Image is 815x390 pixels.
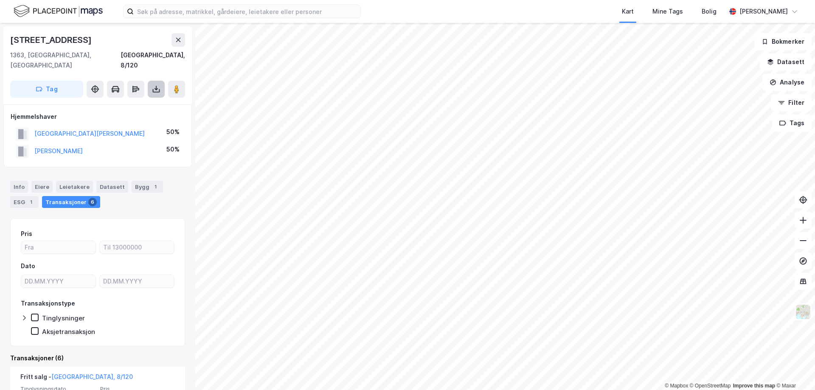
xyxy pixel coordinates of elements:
div: 6 [88,198,97,206]
a: [GEOGRAPHIC_DATA], 8/120 [51,373,133,380]
div: Datasett [96,181,128,193]
a: Mapbox [665,383,688,389]
button: Filter [771,94,812,111]
iframe: Chat Widget [773,349,815,390]
a: Improve this map [733,383,775,389]
div: 50% [166,127,180,137]
button: Tag [10,81,83,98]
div: Leietakere [56,181,93,193]
div: 1 [27,198,35,206]
div: Eiere [31,181,53,193]
div: 1 [151,182,160,191]
div: Kontrollprogram for chat [773,349,815,390]
div: [STREET_ADDRESS] [10,33,93,47]
div: Bygg [132,181,163,193]
div: Hjemmelshaver [11,112,185,122]
div: Aksjetransaksjon [42,328,95,336]
img: Z [795,304,811,320]
div: Mine Tags [652,6,683,17]
input: Søk på adresse, matrikkel, gårdeiere, leietakere eller personer [134,5,360,18]
a: OpenStreetMap [690,383,731,389]
input: Til 13000000 [100,241,174,254]
div: Info [10,181,28,193]
img: logo.f888ab2527a4732fd821a326f86c7f29.svg [14,4,103,19]
div: Tinglysninger [42,314,85,322]
input: DD.MM.YYYY [21,275,96,288]
button: Tags [772,115,812,132]
div: [PERSON_NAME] [739,6,788,17]
div: Transaksjoner (6) [10,353,185,363]
div: Pris [21,229,32,239]
div: 50% [166,144,180,154]
button: Datasett [760,53,812,70]
div: Bolig [702,6,717,17]
div: Fritt salg - [20,372,133,385]
div: Kart [622,6,634,17]
div: [GEOGRAPHIC_DATA], 8/120 [121,50,185,70]
input: DD.MM.YYYY [100,275,174,288]
div: Dato [21,261,35,271]
div: Transaksjonstype [21,298,75,309]
button: Bokmerker [754,33,812,50]
div: Transaksjoner [42,196,100,208]
div: 1363, [GEOGRAPHIC_DATA], [GEOGRAPHIC_DATA] [10,50,121,70]
div: ESG [10,196,39,208]
button: Analyse [762,74,812,91]
input: Fra [21,241,96,254]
